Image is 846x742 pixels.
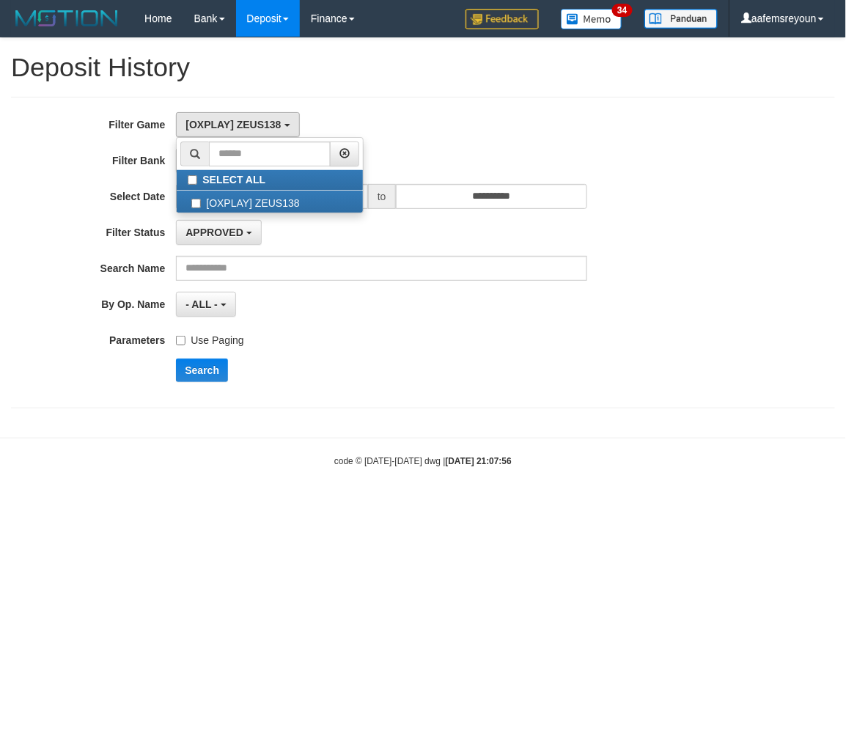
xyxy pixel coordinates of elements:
[368,184,396,209] span: to
[177,191,363,213] label: [OXPLAY] ZEUS138
[561,9,622,29] img: Button%20Memo.svg
[185,298,218,310] span: - ALL -
[176,328,243,348] label: Use Paging
[612,4,632,17] span: 34
[185,119,281,131] span: [OXPLAY] ZEUS138
[177,170,363,190] label: SELECT ALL
[176,359,228,382] button: Search
[334,456,512,466] small: code © [DATE]-[DATE] dwg |
[191,199,201,208] input: [OXPLAY] ZEUS138
[176,336,185,345] input: Use Paging
[185,227,243,238] span: APPROVED
[466,9,539,29] img: Feedback.jpg
[11,7,122,29] img: MOTION_logo.png
[11,53,835,82] h1: Deposit History
[446,456,512,466] strong: [DATE] 21:07:56
[188,175,197,185] input: SELECT ALL
[176,292,235,317] button: - ALL -
[176,220,261,245] button: APPROVED
[176,112,299,137] button: [OXPLAY] ZEUS138
[644,9,718,29] img: panduan.png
